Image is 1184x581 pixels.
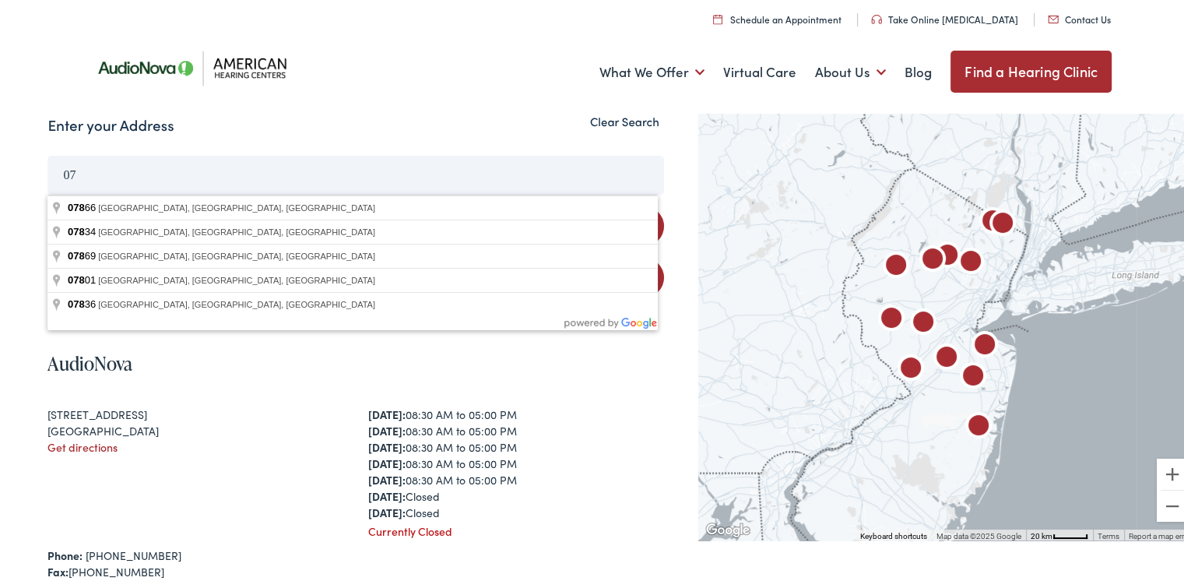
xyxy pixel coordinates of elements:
[950,48,1112,90] a: Find a Hearing Clinic
[368,502,406,517] strong: [DATE]:
[47,153,663,192] input: Enter your address or zip code
[873,298,910,336] div: AudioNova
[47,111,174,134] label: Enter your Address
[86,544,181,560] a: [PHONE_NUMBER]
[1026,526,1093,537] button: Map Scale: 20 km per 42 pixels
[47,436,118,452] a: Get directions
[966,325,1003,362] div: AudioNova
[98,297,375,306] span: [GEOGRAPHIC_DATA], [GEOGRAPHIC_DATA], [GEOGRAPHIC_DATA]
[928,337,965,375] div: AudioNova
[68,223,85,234] span: 078
[368,420,406,435] strong: [DATE]:
[368,485,406,501] strong: [DATE]:
[368,469,406,484] strong: [DATE]:
[1098,529,1119,537] a: Terms (opens in new tab)
[713,9,841,23] a: Schedule an Appointment
[98,200,375,210] span: [GEOGRAPHIC_DATA], [GEOGRAPHIC_DATA], [GEOGRAPHIC_DATA]
[599,40,704,98] a: What We Offer
[877,245,915,283] div: AudioNova
[368,403,664,518] div: 08:30 AM to 05:00 PM 08:30 AM to 05:00 PM 08:30 AM to 05:00 PM 08:30 AM to 05:00 PM 08:30 AM to 0...
[368,436,406,452] strong: [DATE]:
[47,420,343,436] div: [GEOGRAPHIC_DATA]
[47,347,132,373] a: AudioNova
[68,247,85,259] span: 078
[871,9,1018,23] a: Take Online [MEDICAL_DATA]
[702,517,754,537] a: Open this area in Google Maps (opens a new window)
[368,520,664,537] div: Currently Closed
[952,241,989,279] div: American Hearing Centers by AudioNova
[1048,9,1111,23] a: Contact Us
[892,348,929,386] div: AudioNova
[98,248,375,258] span: [GEOGRAPHIC_DATA], [GEOGRAPHIC_DATA], [GEOGRAPHIC_DATA]
[98,273,375,282] span: [GEOGRAPHIC_DATA], [GEOGRAPHIC_DATA], [GEOGRAPHIC_DATA]
[1031,529,1052,537] span: 20 km
[368,452,406,468] strong: [DATE]:
[815,40,886,98] a: About Us
[860,528,927,539] button: Keyboard shortcuts
[713,11,722,21] img: utility icon
[936,529,1021,537] span: Map data ©2025 Google
[723,40,796,98] a: Virtual Care
[47,403,343,420] div: [STREET_ADDRESS]
[368,403,406,419] strong: [DATE]:
[68,199,98,210] span: 66
[68,295,98,307] span: 36
[905,40,932,98] a: Blog
[905,302,942,340] div: AudioNova
[68,271,98,283] span: 01
[960,406,997,443] div: AudioNova
[47,544,83,560] strong: Phone:
[98,224,375,234] span: [GEOGRAPHIC_DATA], [GEOGRAPHIC_DATA], [GEOGRAPHIC_DATA]
[914,239,951,276] div: American Hearing Centers by AudioNova
[974,201,1011,238] div: AudioNova
[47,561,663,577] div: [PHONE_NUMBER]
[68,295,85,307] span: 078
[68,223,98,234] span: 34
[929,235,966,273] div: AudioNova
[702,517,754,537] img: Google
[871,12,882,21] img: utility icon
[47,561,69,576] strong: Fax:
[984,203,1021,241] div: AudioNova
[1048,12,1059,20] img: utility icon
[954,356,992,393] div: AudioNova
[68,271,85,283] span: 078
[68,247,98,259] span: 69
[585,111,664,126] button: Clear Search
[68,199,85,210] span: 078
